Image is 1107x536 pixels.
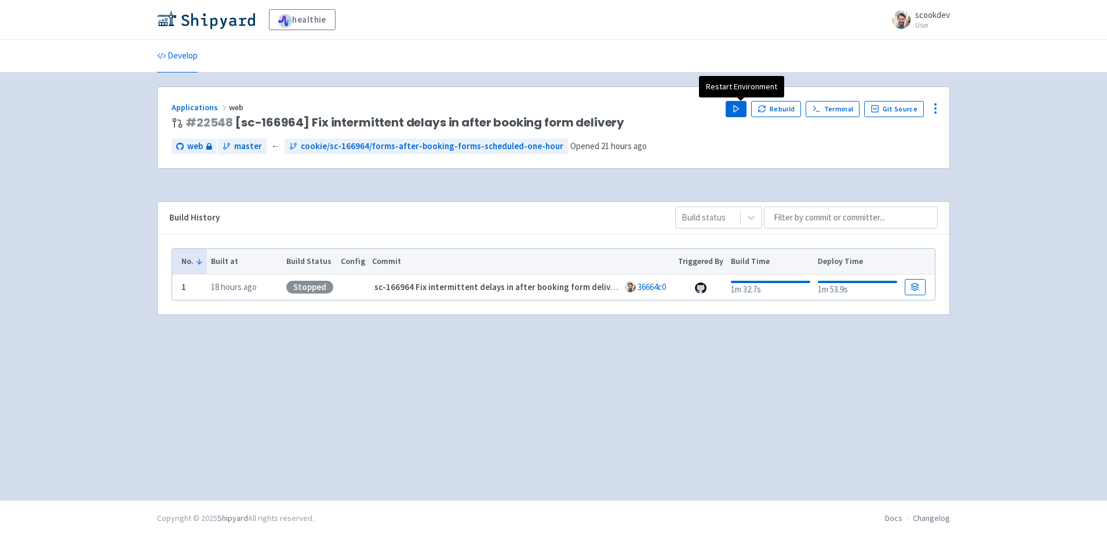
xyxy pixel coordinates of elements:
[806,101,860,117] a: Terminal
[157,10,255,29] img: Shipyard logo
[185,116,624,129] span: [sc-166964] Fix intermittent delays in after booking form delivery
[570,140,647,151] span: Opened
[818,278,897,296] div: 1m 53.9s
[269,9,336,30] a: healthie
[217,513,248,523] a: Shipyard
[638,281,666,292] a: 36664c0
[286,281,333,294] div: Stopped
[731,278,810,296] div: 1m 32.7s
[282,249,337,274] th: Build Status
[726,101,747,117] button: Play
[285,139,568,154] a: cookie/sc-166964/forms-after-booking-forms-scheduled-one-hour
[905,279,926,295] a: Build Details
[185,114,233,131] a: #22548
[218,139,267,154] a: master
[229,102,245,113] span: web
[181,281,186,292] b: 1
[601,140,647,151] time: 21 hours ago
[885,10,950,29] a: scookdev User
[211,281,257,292] time: 18 hours ago
[369,249,675,274] th: Commit
[814,249,901,274] th: Deploy Time
[157,40,198,73] a: Develop
[864,101,924,117] a: Git Source
[187,140,203,153] span: web
[301,140,563,153] span: cookie/sc-166964/forms-after-booking-forms-scheduled-one-hour
[915,21,950,29] small: User
[271,140,280,153] span: ←
[169,211,657,224] div: Build History
[764,207,938,229] input: Filter by commit or committer...
[157,512,314,524] div: Copyright © 2025 All rights reserved.
[915,9,950,20] span: scookdev
[172,139,217,154] a: web
[234,140,262,153] span: master
[374,281,622,292] strong: sc-166964 Fix intermittent delays in after booking form delivery
[181,255,203,267] button: No.
[885,513,902,523] a: Docs
[913,513,950,523] a: Changelog
[207,249,282,274] th: Built at
[727,249,814,274] th: Build Time
[751,101,801,117] button: Rebuild
[675,249,727,274] th: Triggered By
[337,249,369,274] th: Config
[172,102,229,113] a: Applications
